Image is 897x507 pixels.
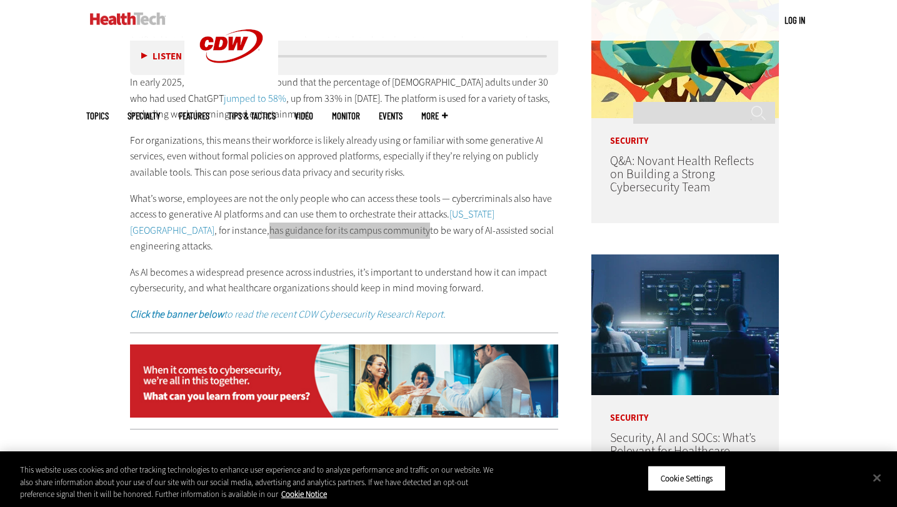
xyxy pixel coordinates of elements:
em: to read the recent CDW Cybersecurity Research Report. [130,308,446,321]
a: More information about your privacy [281,489,327,499]
a: [US_STATE][GEOGRAPHIC_DATA] [130,208,494,237]
div: User menu [784,14,805,27]
a: Tips & Tactics [228,111,276,121]
a: Click the banner belowto read the recent CDW Cybersecurity Research Report. [130,308,446,321]
img: security team in high-tech computer room [591,254,779,395]
a: Q&A: Novant Health Reflects on Building a Strong Cybersecurity Team [610,153,754,196]
a: Video [294,111,313,121]
button: Close [863,464,891,491]
p: Security [591,395,779,423]
span: More [421,111,448,121]
span: Topics [86,111,109,121]
strong: Click the banner below [130,308,224,321]
img: na-prrcloud- static -2024-na-desktop [130,344,559,418]
p: What’s worse, employees are not the only people who can access these tools — cybercriminals also ... [130,191,559,254]
a: MonITor [332,111,360,121]
p: As AI becomes a widespread presence across industries, it’s important to understand how it can im... [130,264,559,296]
div: This website uses cookies and other tracking technologies to enhance user experience and to analy... [20,464,493,501]
p: Security [591,118,779,146]
a: Log in [784,14,805,26]
a: Security, AI and SOCs: What’s Relevant for Healthcare Organizations [610,429,756,473]
button: Cookie Settings [648,465,726,491]
a: Events [379,111,403,121]
span: Specialty [128,111,160,121]
img: Home [90,13,166,25]
p: For organizations, this means their workforce is likely already using or familiar with some gener... [130,133,559,181]
a: has guidance for its campus community [269,224,430,237]
a: Features [179,111,209,121]
a: CDW [184,83,278,96]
